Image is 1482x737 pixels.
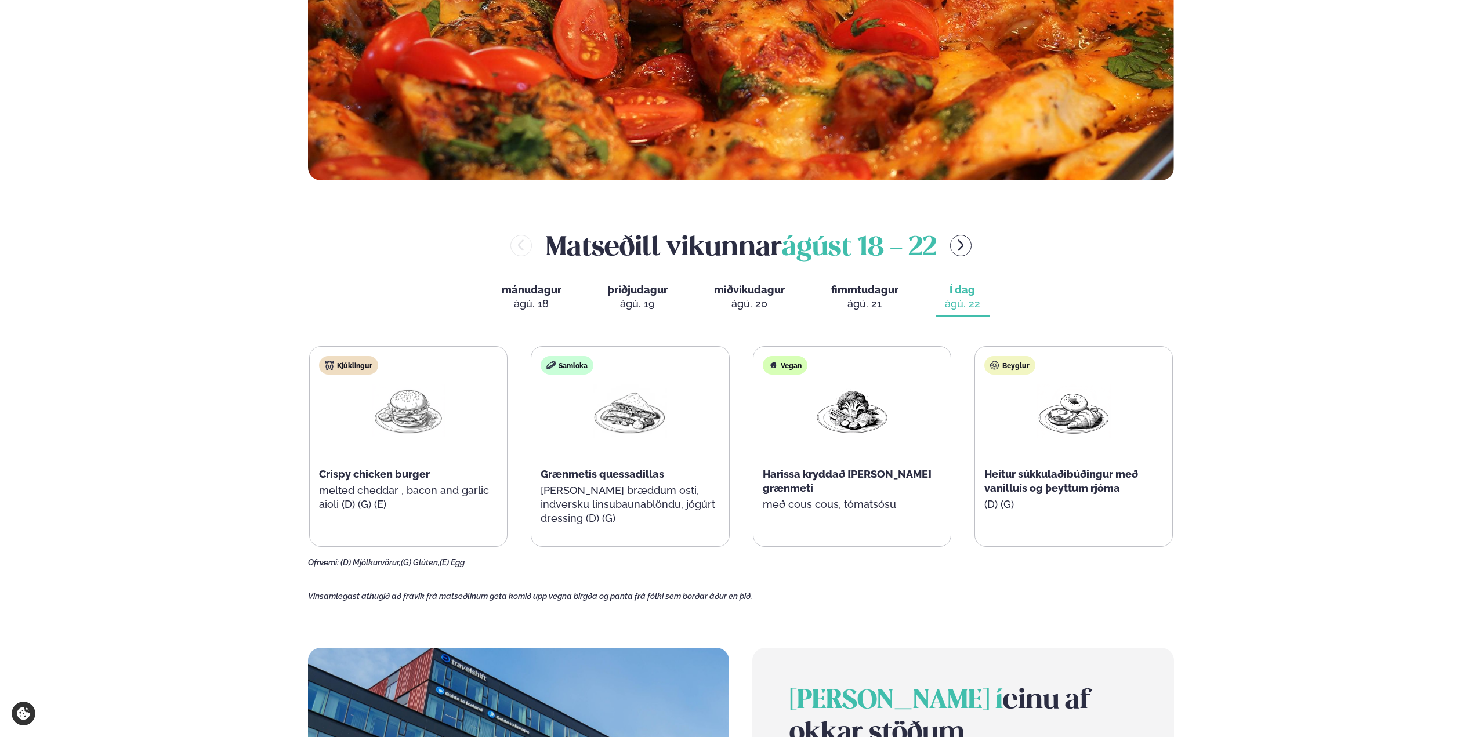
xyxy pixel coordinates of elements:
span: ágúst 18 - 22 [782,235,936,261]
span: Harissa kryddað [PERSON_NAME] grænmeti [763,468,932,494]
span: (E) Egg [440,558,465,567]
button: menu-btn-left [510,235,532,256]
img: Vegan.svg [769,361,778,370]
button: þriðjudagur ágú. 19 [599,278,677,317]
span: Í dag [945,283,980,297]
div: Beyglur [984,356,1035,375]
div: ágú. 18 [502,297,561,311]
span: Ofnæmi: [308,558,339,567]
p: melted cheddar , bacon and garlic aioli (D) (G) (E) [319,484,498,511]
span: Crispy chicken burger [319,468,430,480]
button: miðvikudagur ágú. 20 [705,278,794,317]
p: með cous cous, tómatsósu [763,498,941,511]
div: ágú. 20 [714,297,785,311]
span: mánudagur [502,284,561,296]
img: Hamburger.png [371,384,445,438]
img: Vegan.png [815,384,889,438]
div: ágú. 19 [608,297,668,311]
span: [PERSON_NAME] í [789,688,1003,714]
a: Cookie settings [12,702,35,725]
span: Heitur súkkulaðibúðingur með vanilluís og þeyttum rjóma [984,468,1138,494]
img: Quesadilla.png [593,384,667,438]
span: (G) Glúten, [401,558,440,567]
p: [PERSON_NAME] bræddum osti, indversku linsubaunablöndu, jógúrt dressing (D) (G) [541,484,719,525]
img: chicken.svg [325,361,334,370]
button: fimmtudagur ágú. 21 [822,278,908,317]
div: ágú. 21 [831,297,898,311]
span: miðvikudagur [714,284,785,296]
div: Vegan [763,356,807,375]
span: þriðjudagur [608,284,668,296]
div: ágú. 22 [945,297,980,311]
span: Grænmetis quessadillas [541,468,664,480]
h2: Matseðill vikunnar [546,227,936,264]
span: fimmtudagur [831,284,898,296]
p: (D) (G) [984,498,1163,511]
span: Vinsamlegast athugið að frávik frá matseðlinum geta komið upp vegna birgða og panta frá fólki sem... [308,591,752,601]
img: Croissant.png [1037,384,1111,438]
img: sandwich-new-16px.svg [546,361,556,370]
img: bagle-new-16px.svg [990,361,999,370]
button: menu-btn-right [950,235,972,256]
div: Kjúklingur [319,356,378,375]
button: Í dag ágú. 22 [936,278,990,317]
span: (D) Mjólkurvörur, [340,558,401,567]
div: Samloka [541,356,593,375]
button: mánudagur ágú. 18 [492,278,571,317]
